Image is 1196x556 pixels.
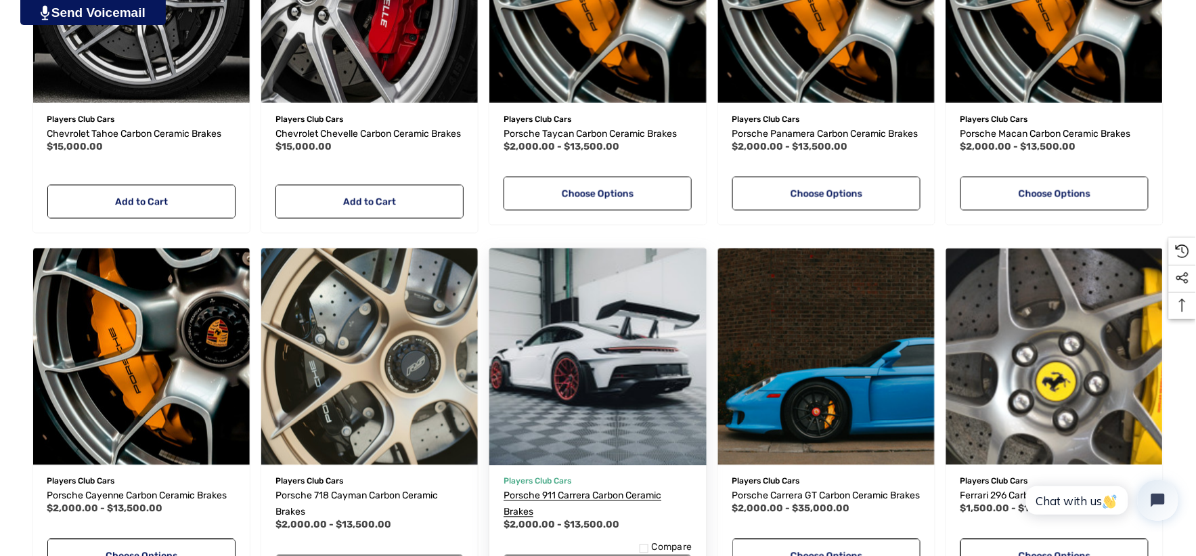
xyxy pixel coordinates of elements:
[47,141,104,152] span: $15,000.00
[960,110,1149,128] p: Players Club Cars
[275,110,464,128] p: Players Club Cars
[33,249,250,465] img: Porsche Cayenne Carbon Ceramic Brakes For Sale
[41,5,49,20] img: PjwhLS0gR2VuZXJhdG9yOiBHcmF2aXQuaW8gLS0+PHN2ZyB4bWxucz0iaHR0cDovL3d3dy53My5vcmcvMjAwMC9zdmciIHhtb...
[504,126,692,142] a: Porsche Taycan Carbon Ceramic Brakes,Price range from $2,000.00 to $13,500.00
[718,249,935,465] a: Porsche Carrera GT Carbon Ceramic Brakes,Price range from $2,000.00 to $35,000.00
[960,141,1076,152] span: $2,000.00 - $13,500.00
[275,141,332,152] span: $15,000.00
[732,110,921,128] p: Players Club Cars
[732,126,921,142] a: Porsche Panamera Carbon Ceramic Brakes,Price range from $2,000.00 to $13,500.00
[47,128,222,140] span: Chevrolet Tahoe Carbon Ceramic Brakes
[261,249,478,465] img: Porsche 718 Cayman Carbon Ceramic Brakes For Sale
[732,473,921,490] p: Players Club Cars
[1176,244,1189,258] svg: Recently Viewed
[732,177,921,211] a: Choose Options
[47,185,236,219] a: Add to Cart
[960,126,1149,142] a: Porsche Macan Carbon Ceramic Brakes,Price range from $2,000.00 to $13,500.00
[1176,272,1189,285] svg: Social Media
[33,249,250,465] a: Porsche Cayenne Carbon Ceramic Brakes,Price range from $2,000.00 to $13,500.00
[47,503,163,515] span: $2,000.00 - $13,500.00
[652,542,692,554] span: Compare
[504,473,692,490] p: Players Club Cars
[960,473,1149,490] p: Players Club Cars
[732,488,921,505] a: Porsche Carrera GT Carbon Ceramic Brakes,Price range from $2,000.00 to $35,000.00
[479,238,717,476] img: Porsche 911 Carrera GT2 GT3 RS Carbon Ceramic Brakes For Sale
[504,177,692,211] a: Choose Options
[275,128,461,140] span: Chevrolet Chevelle Carbon Ceramic Brakes
[504,519,619,531] span: $2,000.00 - $13,500.00
[47,473,236,490] p: Players Club Cars
[504,490,661,518] span: Porsche 911 Carrera Carbon Ceramic Brakes
[47,110,236,128] p: Players Club Cars
[275,488,464,521] a: Porsche 718 Cayman Carbon Ceramic Brakes,Price range from $2,000.00 to $13,500.00
[504,488,692,521] a: Porsche 911 Carrera Carbon Ceramic Brakes,Price range from $2,000.00 to $13,500.00
[960,128,1131,140] span: Porsche Macan Carbon Ceramic Brakes
[946,249,1163,465] a: Ferrari 296 Carbon Ceramic Brakes,Price range from $1,500.00 to $13,500.00
[732,490,921,502] span: Porsche Carrera GT Carbon Ceramic Brakes
[960,503,1074,515] span: $1,500.00 - $13,500.00
[1011,469,1190,532] iframe: Tidio Chat
[960,177,1149,211] a: Choose Options
[1169,299,1196,312] svg: Top
[960,490,1110,502] span: Ferrari 296 Carbon Ceramic Brakes
[960,488,1149,505] a: Ferrari 296 Carbon Ceramic Brakes,Price range from $1,500.00 to $13,500.00
[275,126,464,142] a: Chevrolet Chevelle Carbon Ceramic Brakes,$15,000.00
[718,249,935,465] img: Porsche Carrera GT Carbon Ceramic Brakes
[732,503,850,515] span: $2,000.00 - $35,000.00
[275,490,438,518] span: Porsche 718 Cayman Carbon Ceramic Brakes
[47,488,236,505] a: Porsche Cayenne Carbon Ceramic Brakes,Price range from $2,000.00 to $13,500.00
[275,519,391,531] span: $2,000.00 - $13,500.00
[275,473,464,490] p: Players Club Cars
[732,141,848,152] span: $2,000.00 - $13,500.00
[504,128,677,140] span: Porsche Taycan Carbon Ceramic Brakes
[275,185,464,219] a: Add to Cart
[946,249,1163,465] img: Ferrari 296 Carbon Ceramic Brakes
[504,110,692,128] p: Players Club Cars
[732,128,918,140] span: Porsche Panamera Carbon Ceramic Brakes
[504,141,619,152] span: $2,000.00 - $13,500.00
[47,490,227,502] span: Porsche Cayenne Carbon Ceramic Brakes
[47,126,236,142] a: Chevrolet Tahoe Carbon Ceramic Brakes,$15,000.00
[489,249,706,465] a: Porsche 911 Carrera Carbon Ceramic Brakes,Price range from $2,000.00 to $13,500.00
[261,249,478,465] a: Porsche 718 Cayman Carbon Ceramic Brakes,Price range from $2,000.00 to $13,500.00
